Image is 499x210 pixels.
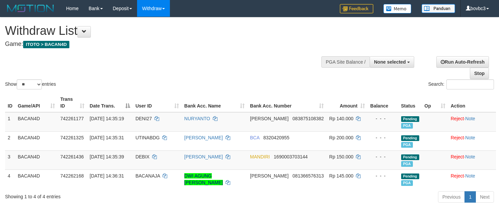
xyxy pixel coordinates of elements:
span: Marked by bovbc1 [401,142,413,148]
span: Marked by bovbc1 [401,123,413,129]
input: Search: [446,79,494,89]
img: MOTION_logo.png [5,3,56,13]
img: panduan.png [422,4,455,13]
a: Previous [438,191,465,203]
span: 742261325 [60,135,84,140]
span: [PERSON_NAME] [250,116,289,121]
th: Balance [368,93,398,112]
span: [PERSON_NAME] [250,173,289,179]
th: Game/API: activate to sort column ascending [15,93,58,112]
span: [DATE] 14:35:19 [90,116,124,121]
a: Stop [470,68,489,79]
div: - - - [370,153,396,160]
span: 742261177 [60,116,84,121]
th: User ID: activate to sort column ascending [133,93,182,112]
span: [DATE] 14:35:31 [90,135,124,140]
th: Trans ID: activate to sort column ascending [58,93,87,112]
span: DENI27 [135,116,152,121]
a: 1 [464,191,476,203]
span: Pending [401,173,419,179]
span: [DATE] 14:35:39 [90,154,124,159]
td: 3 [5,150,15,169]
td: · [448,150,496,169]
th: Action [448,93,496,112]
a: Reject [451,116,464,121]
span: DEBIX [135,154,149,159]
th: Bank Acc. Number: activate to sort column ascending [247,93,326,112]
img: Button%20Memo.svg [383,4,412,13]
th: Amount: activate to sort column ascending [326,93,367,112]
a: Note [465,116,475,121]
h4: Game: [5,41,326,48]
td: BACAN4D [15,112,58,132]
td: · [448,169,496,189]
td: 1 [5,112,15,132]
a: [PERSON_NAME] [184,154,223,159]
button: None selected [370,56,414,68]
span: [DATE] 14:36:31 [90,173,124,179]
div: PGA Site Balance / [321,56,370,68]
span: Marked by bovbc1 [401,161,413,167]
span: 742261436 [60,154,84,159]
a: Note [465,154,475,159]
div: - - - [370,172,396,179]
span: Pending [401,154,419,160]
div: - - - [370,134,396,141]
td: BACAN4D [15,150,58,169]
span: ITOTO > BACAN4D [23,41,69,48]
span: Copy 1690003703144 to clipboard [274,154,308,159]
a: Note [465,135,475,140]
span: BACANAJA [135,173,160,179]
td: 4 [5,169,15,189]
label: Search: [428,79,494,89]
a: Reject [451,154,464,159]
span: Rp 140.000 [329,116,353,121]
th: Status [398,93,422,112]
th: Date Trans.: activate to sort column descending [87,93,133,112]
span: None selected [374,59,406,65]
td: · [448,131,496,150]
div: - - - [370,115,396,122]
a: Reject [451,135,464,140]
span: Marked by bovbc1 [401,180,413,186]
th: Op: activate to sort column ascending [422,93,448,112]
td: BACAN4D [15,131,58,150]
span: Copy 083875108382 to clipboard [293,116,324,121]
a: NURYANTO [184,116,210,121]
div: Showing 1 to 4 of 4 entries [5,191,203,200]
a: DWI AGUNG [PERSON_NAME] [184,173,223,185]
a: Next [476,191,494,203]
span: Rp 145.000 [329,173,353,179]
span: BCA [250,135,259,140]
th: ID [5,93,15,112]
span: Rp 200.000 [329,135,353,140]
span: 742262168 [60,173,84,179]
a: Reject [451,173,464,179]
label: Show entries [5,79,56,89]
td: BACAN4D [15,169,58,189]
a: [PERSON_NAME] [184,135,223,140]
span: Pending [401,116,419,122]
span: Copy 081366576313 to clipboard [293,173,324,179]
a: Note [465,173,475,179]
th: Bank Acc. Name: activate to sort column ascending [182,93,247,112]
h1: Withdraw List [5,24,326,38]
span: UTINABDG [135,135,160,140]
td: · [448,112,496,132]
a: Run Auto-Refresh [436,56,489,68]
td: 2 [5,131,15,150]
span: Rp 150.000 [329,154,353,159]
select: Showentries [17,79,42,89]
span: MANDIRI [250,154,270,159]
img: Feedback.jpg [340,4,373,13]
span: Pending [401,135,419,141]
span: Copy 8320420955 to clipboard [263,135,290,140]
